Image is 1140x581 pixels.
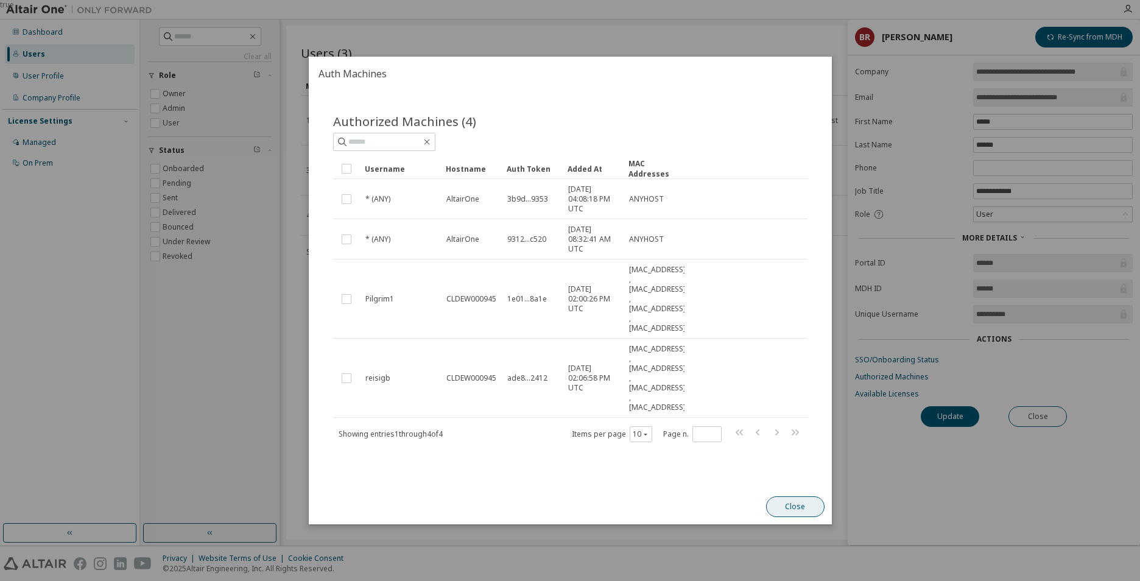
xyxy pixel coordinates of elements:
span: CLDEW000945 [446,373,496,383]
div: MAC Addresses [628,158,679,179]
span: reisigb [365,373,390,383]
span: Authorized Machines (4) [333,113,476,130]
span: [MAC_ADDRESS] , [MAC_ADDRESS] , [MAC_ADDRESS] , [MAC_ADDRESS] [628,344,685,412]
span: Items per page [571,426,652,442]
div: Hostname [445,159,496,178]
span: AltairOne [446,234,479,244]
span: [MAC_ADDRESS] , [MAC_ADDRESS] , [MAC_ADDRESS] , [MAC_ADDRESS] [628,265,685,333]
span: ANYHOST [628,234,663,244]
span: * (ANY) [365,234,390,244]
button: 10 [632,429,649,439]
span: ANYHOST [628,194,663,204]
span: CLDEW000945 [446,294,496,304]
span: 9312...c520 [507,234,546,244]
h2: Auth Machines [309,57,832,91]
span: AltairOne [446,194,479,204]
span: ade8...2412 [507,373,547,383]
span: Pilgrim1 [365,294,394,304]
span: Showing entries 1 through 4 of 4 [339,429,443,439]
button: Close [765,496,824,517]
div: Auth Token [506,159,557,178]
div: Username [365,159,436,178]
span: [DATE] 08:32:41 AM UTC [568,225,617,254]
div: Added At [567,159,618,178]
span: [DATE] 02:06:58 PM UTC [568,364,617,393]
span: [DATE] 02:00:26 PM UTC [568,284,617,314]
span: 3b9d...9353 [507,194,547,204]
span: 1e01...8a1e [507,294,546,304]
span: * (ANY) [365,194,390,204]
span: Page n. [663,426,721,442]
span: [DATE] 04:08:18 PM UTC [568,185,617,214]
